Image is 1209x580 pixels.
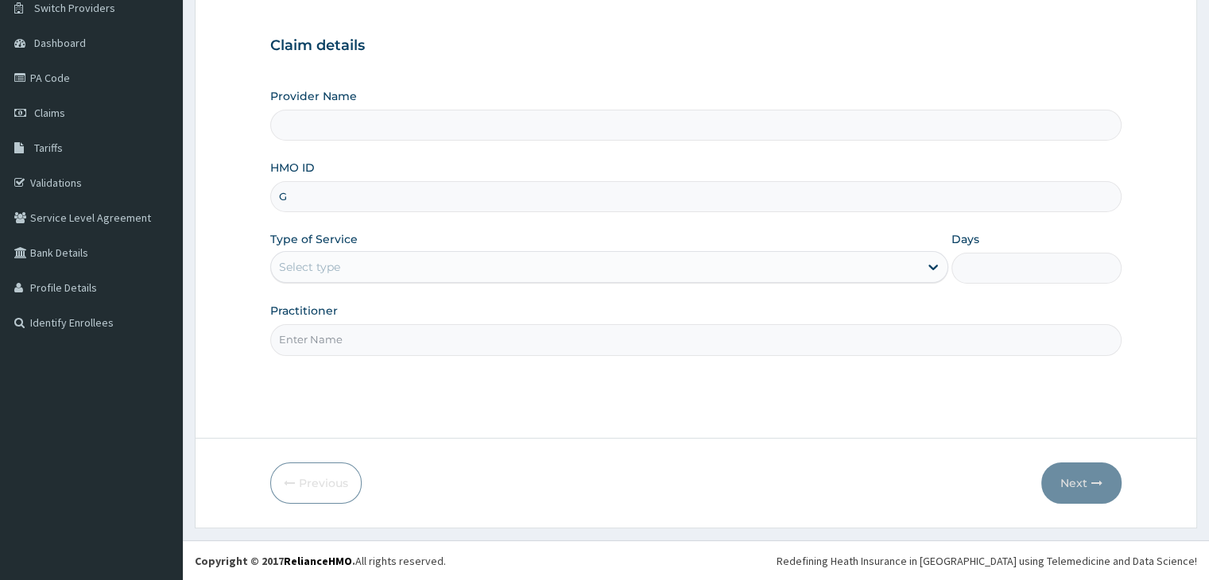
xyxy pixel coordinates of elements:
label: Type of Service [270,231,358,247]
label: Provider Name [270,88,357,104]
div: Select type [279,259,340,275]
span: Dashboard [34,36,86,50]
span: Claims [34,106,65,120]
label: Days [951,231,979,247]
button: Next [1041,462,1122,504]
div: Redefining Heath Insurance in [GEOGRAPHIC_DATA] using Telemedicine and Data Science! [777,553,1197,569]
label: Practitioner [270,303,338,319]
h3: Claim details [270,37,1121,55]
input: Enter HMO ID [270,181,1121,212]
a: RelianceHMO [284,554,352,568]
input: Enter Name [270,324,1121,355]
button: Previous [270,462,362,504]
strong: Copyright © 2017 . [195,554,355,568]
span: Tariffs [34,141,63,155]
label: HMO ID [270,160,315,176]
span: Switch Providers [34,1,115,15]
